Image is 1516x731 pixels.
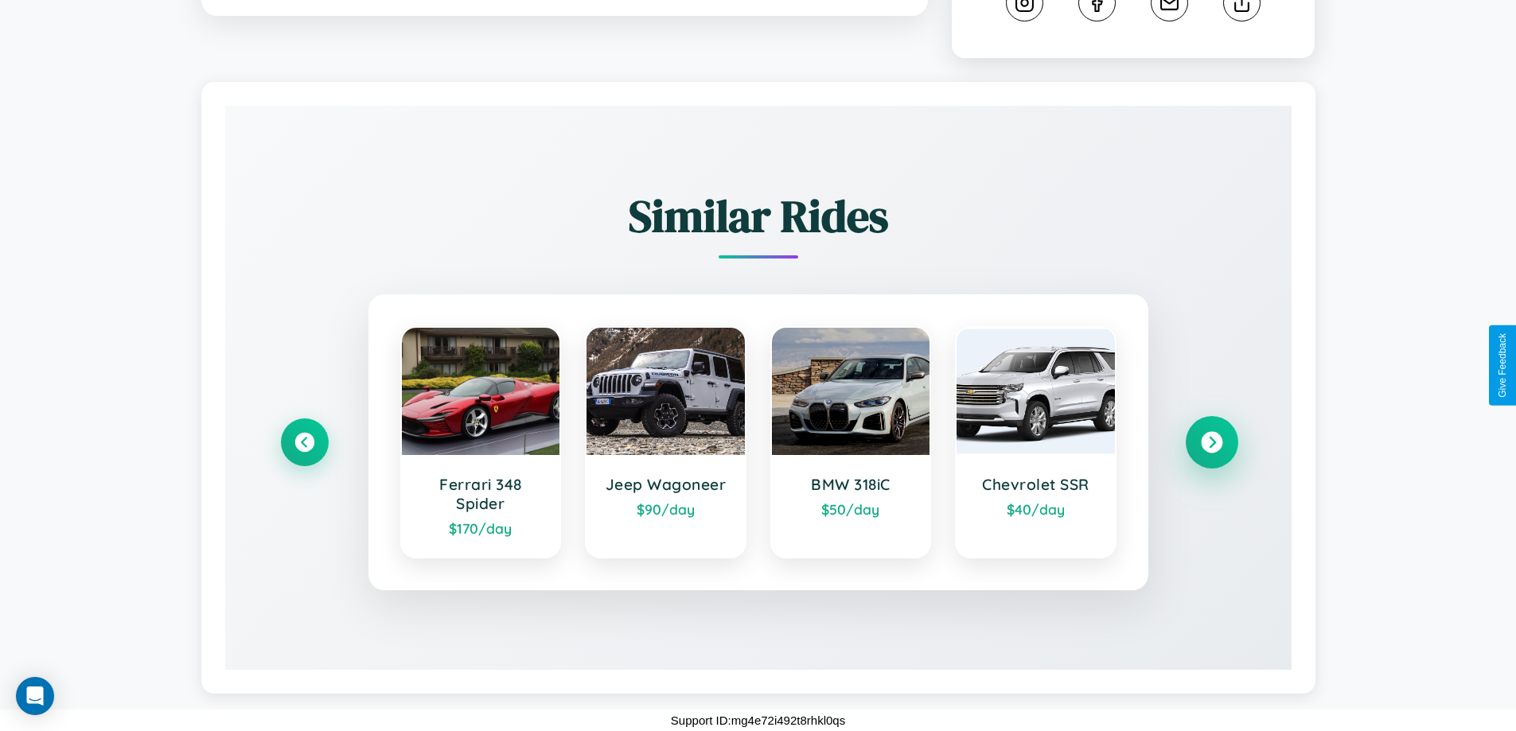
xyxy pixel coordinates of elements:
a: Ferrari 348 Spider$170/day [400,326,562,558]
div: Give Feedback [1497,333,1508,398]
a: BMW 318iC$50/day [770,326,932,558]
div: Open Intercom Messenger [16,677,54,715]
h3: BMW 318iC [788,475,914,494]
div: $ 170 /day [418,519,544,537]
h3: Ferrari 348 Spider [418,475,544,513]
a: Chevrolet SSR$40/day [955,326,1117,558]
h3: Chevrolet SSR [972,475,1099,494]
h2: Similar Rides [281,185,1236,247]
div: $ 50 /day [788,500,914,518]
div: $ 40 /day [972,500,1099,518]
a: Jeep Wagoneer$90/day [585,326,746,558]
h3: Jeep Wagoneer [602,475,729,494]
p: Support ID: mg4e72i492t8rhkl0qs [671,710,845,731]
div: $ 90 /day [602,500,729,518]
